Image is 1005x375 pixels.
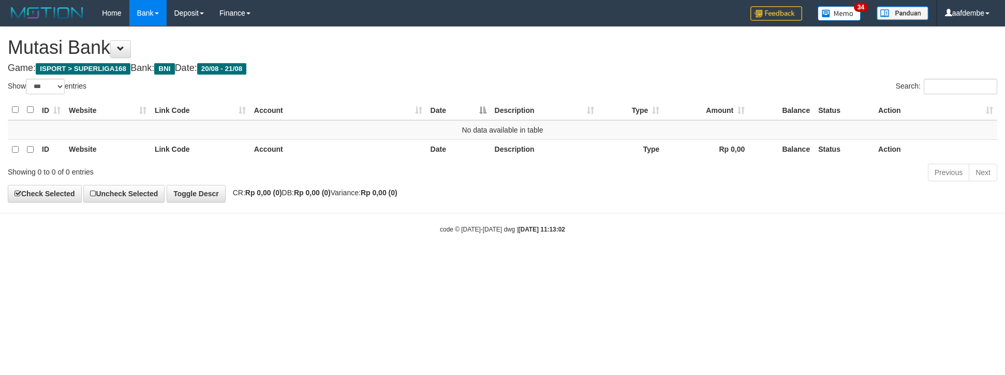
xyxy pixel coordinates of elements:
h4: Game: Bank: Date: [8,63,997,74]
th: Balance [749,100,814,120]
span: CR: DB: Variance: [228,189,397,197]
img: Button%20Memo.svg [818,6,861,21]
th: Rp 0,00 [663,139,749,160]
span: BNI [154,63,174,75]
td: No data available in table [8,120,997,140]
small: code © [DATE]-[DATE] dwg | [440,226,565,233]
th: Account [250,139,426,160]
th: Website: activate to sort column ascending [65,100,151,120]
span: 34 [854,3,868,12]
th: Status [814,139,874,160]
h1: Mutasi Bank [8,37,997,58]
th: Link Code [151,139,250,160]
th: ID [38,139,65,160]
th: Type: activate to sort column ascending [598,100,663,120]
select: Showentries [26,79,65,94]
a: Next [969,164,997,181]
input: Search: [924,79,997,94]
span: 20/08 - 21/08 [197,63,247,75]
img: Feedback.jpg [750,6,802,21]
strong: Rp 0,00 (0) [245,189,282,197]
th: Action [874,139,997,160]
a: Check Selected [8,185,82,203]
th: Website [65,139,151,160]
th: Description [491,139,599,160]
th: Date [426,139,491,160]
strong: Rp 0,00 (0) [294,189,331,197]
th: Action: activate to sort column ascending [874,100,997,120]
th: Date: activate to sort column descending [426,100,491,120]
th: Account: activate to sort column ascending [250,100,426,120]
label: Show entries [8,79,86,94]
strong: [DATE] 11:13:02 [519,226,565,233]
label: Search: [896,79,997,94]
th: Type [598,139,663,160]
a: Uncheck Selected [83,185,165,203]
th: Balance [749,139,814,160]
th: Link Code: activate to sort column ascending [151,100,250,120]
th: Amount: activate to sort column ascending [663,100,749,120]
a: Previous [928,164,969,181]
img: panduan.png [877,6,928,20]
th: Status [814,100,874,120]
strong: Rp 0,00 (0) [361,189,397,197]
span: ISPORT > SUPERLIGA168 [36,63,130,75]
th: Description: activate to sort column ascending [491,100,599,120]
th: ID: activate to sort column ascending [38,100,65,120]
img: MOTION_logo.png [8,5,86,21]
div: Showing 0 to 0 of 0 entries [8,163,411,177]
a: Toggle Descr [167,185,226,203]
